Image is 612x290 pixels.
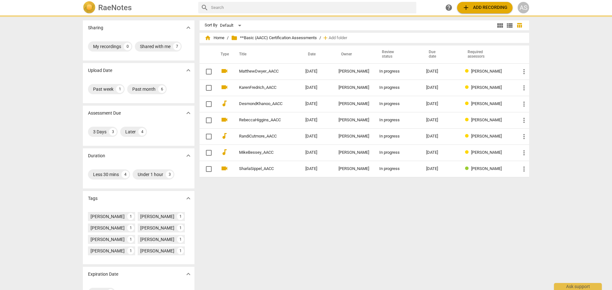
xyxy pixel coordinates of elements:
[426,134,455,139] div: [DATE]
[177,236,184,243] div: 1
[205,23,217,28] div: Sort By
[465,134,471,138] span: Review status: in progress
[177,224,184,231] div: 1
[88,67,112,74] p: Upload Date
[88,271,118,278] p: Expiration Date
[239,85,282,90] a: KarenFredrich_AACC
[221,83,228,91] span: videocam
[93,86,113,92] div: Past week
[471,69,502,74] span: [PERSON_NAME]
[443,2,455,13] a: Help
[132,86,156,92] div: Past month
[471,134,502,138] span: [PERSON_NAME]
[88,25,103,31] p: Sharing
[201,4,208,11] span: search
[518,2,529,13] button: AS
[177,247,184,254] div: 1
[495,21,505,30] button: Tile view
[471,150,502,155] span: [PERSON_NAME]
[520,165,528,173] span: more_vert
[319,36,321,40] span: /
[177,213,184,220] div: 1
[138,128,146,136] div: 4
[339,134,369,139] div: [PERSON_NAME]
[471,117,502,122] span: [PERSON_NAME]
[88,195,98,202] p: Tags
[426,69,455,74] div: [DATE]
[239,69,282,74] a: MatthewDwyer_AACC
[221,116,228,124] span: videocam
[185,152,192,159] span: expand_more
[300,80,333,96] td: [DATE]
[140,213,174,220] div: [PERSON_NAME]
[520,68,528,75] span: more_vert
[426,166,455,171] div: [DATE]
[83,1,193,14] a: LogoRaeNotes
[379,166,416,171] div: In progress
[465,85,471,90] span: Review status: in progress
[465,69,471,74] span: Review status: in progress
[471,101,502,106] span: [PERSON_NAME]
[88,110,121,117] p: Assessment Due
[185,270,192,278] span: expand_more
[554,283,602,290] div: Ask support
[426,102,455,106] div: [DATE]
[98,3,132,12] h2: RaeNotes
[465,117,471,122] span: Review status: in progress
[339,85,369,90] div: [PERSON_NAME]
[83,1,96,14] img: Logo
[140,43,171,50] div: Shared with me
[300,46,333,63] th: Date
[220,20,244,31] div: Default
[514,21,524,30] button: Table view
[339,69,369,74] div: [PERSON_NAME]
[91,248,125,254] div: [PERSON_NAME]
[329,36,347,40] span: Add folder
[138,171,163,178] div: Under 1 hour
[205,35,224,41] span: Home
[462,4,470,11] span: add
[93,129,106,135] div: 3 Days
[465,101,471,106] span: Review status: in progress
[300,63,333,80] td: [DATE]
[239,166,282,171] a: SharlaSippel_AACC
[516,22,522,28] span: table_chart
[221,132,228,140] span: audiotrack
[127,247,134,254] div: 1
[239,118,282,123] a: RebeccaHiggins_AACC
[379,69,416,74] div: In progress
[460,46,515,63] th: Required assessors
[231,46,300,63] th: Title
[520,100,528,108] span: more_vert
[322,35,329,41] span: add
[184,269,193,279] button: Show more
[221,165,228,172] span: videocam
[185,24,192,32] span: expand_more
[121,171,129,178] div: 4
[127,213,134,220] div: 1
[158,85,166,93] div: 6
[184,108,193,118] button: Show more
[205,35,211,41] span: home
[339,166,369,171] div: [PERSON_NAME]
[379,85,416,90] div: In progress
[379,150,416,155] div: In progress
[184,66,193,75] button: Show more
[520,117,528,124] span: more_vert
[215,46,231,63] th: Type
[140,225,174,231] div: [PERSON_NAME]
[300,96,333,112] td: [DATE]
[93,43,121,50] div: My recordings
[333,46,374,63] th: Owner
[457,2,513,13] button: Upload
[91,236,125,243] div: [PERSON_NAME]
[140,248,174,254] div: [PERSON_NAME]
[116,85,124,93] div: 1
[124,43,131,50] div: 0
[465,166,471,171] span: Review status: completed
[496,22,504,29] span: view_module
[471,166,502,171] span: [PERSON_NAME]
[227,36,229,40] span: /
[221,67,228,75] span: videocam
[465,150,471,155] span: Review status: in progress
